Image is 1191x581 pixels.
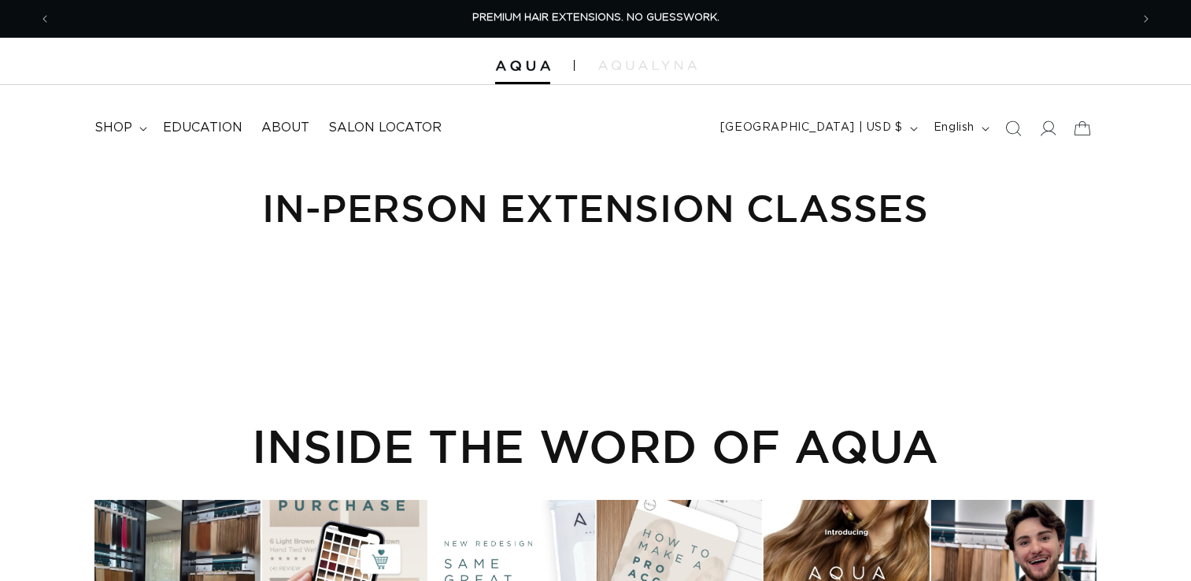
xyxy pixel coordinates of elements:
span: About [261,120,309,136]
h2: INSIDE THE WORD OF AQUA [94,419,1097,472]
span: PREMIUM HAIR EXTENSIONS. NO GUESSWORK. [472,13,719,23]
span: [GEOGRAPHIC_DATA] | USD $ [720,120,903,136]
span: English [934,120,975,136]
span: shop [94,120,132,136]
span: Education [163,120,242,136]
summary: shop [85,110,153,146]
img: aqualyna.com [598,61,697,70]
h1: In-Person Extension Classes [94,183,1097,232]
button: Previous announcement [28,4,62,34]
button: [GEOGRAPHIC_DATA] | USD $ [711,113,924,143]
a: Salon Locator [319,110,451,146]
button: English [924,113,996,143]
summary: Search [996,111,1030,146]
button: Next announcement [1129,4,1163,34]
a: Education [153,110,252,146]
img: Aqua Hair Extensions [495,61,550,72]
span: Salon Locator [328,120,442,136]
a: About [252,110,319,146]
